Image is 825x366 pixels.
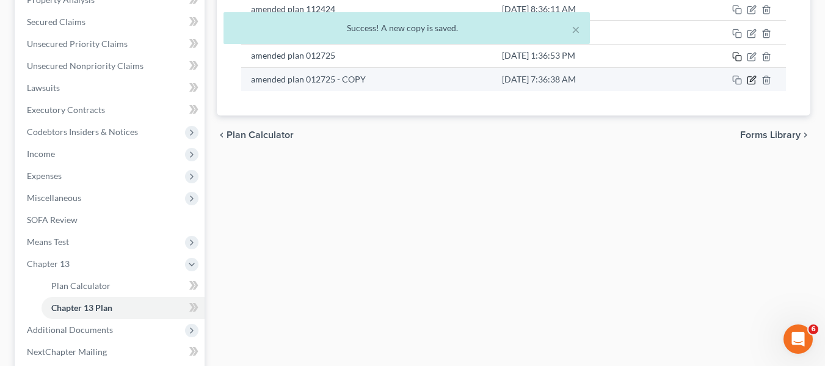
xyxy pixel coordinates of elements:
span: Executory Contracts [27,104,105,115]
a: Executory Contracts [17,99,205,121]
span: Lawsuits [27,82,60,93]
span: 6 [809,324,818,334]
span: Unsecured Nonpriority Claims [27,60,144,71]
span: Forms Library [740,130,801,140]
span: Miscellaneous [27,192,81,203]
span: Income [27,148,55,159]
span: NextChapter Mailing [27,346,107,357]
a: Plan Calculator [42,275,205,297]
a: Chapter 13 Plan [42,297,205,319]
div: Success! A new copy is saved. [233,22,580,34]
span: Chapter 13 [27,258,70,269]
span: Expenses [27,170,62,181]
button: × [572,22,580,37]
a: Secured Claims [17,11,205,33]
i: chevron_right [801,130,810,140]
span: Plan Calculator [227,130,294,140]
td: amended plan 012725 [241,44,493,67]
i: chevron_left [217,130,227,140]
iframe: Intercom live chat [783,324,813,354]
button: Forms Library chevron_right [740,130,810,140]
span: SOFA Review [27,214,78,225]
td: [DATE] 1:36:53 PM [492,44,667,67]
a: SOFA Review [17,209,205,231]
td: amended plan 012725 - COPY [241,68,493,91]
span: Plan Calculator [51,280,111,291]
span: Codebtors Insiders & Notices [27,126,138,137]
button: chevron_left Plan Calculator [217,130,294,140]
a: NextChapter Mailing [17,341,205,363]
span: Chapter 13 Plan [51,302,112,313]
td: [DATE] 7:36:38 AM [492,68,667,91]
span: Additional Documents [27,324,113,335]
a: Lawsuits [17,77,205,99]
a: Unsecured Nonpriority Claims [17,55,205,77]
span: Means Test [27,236,69,247]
